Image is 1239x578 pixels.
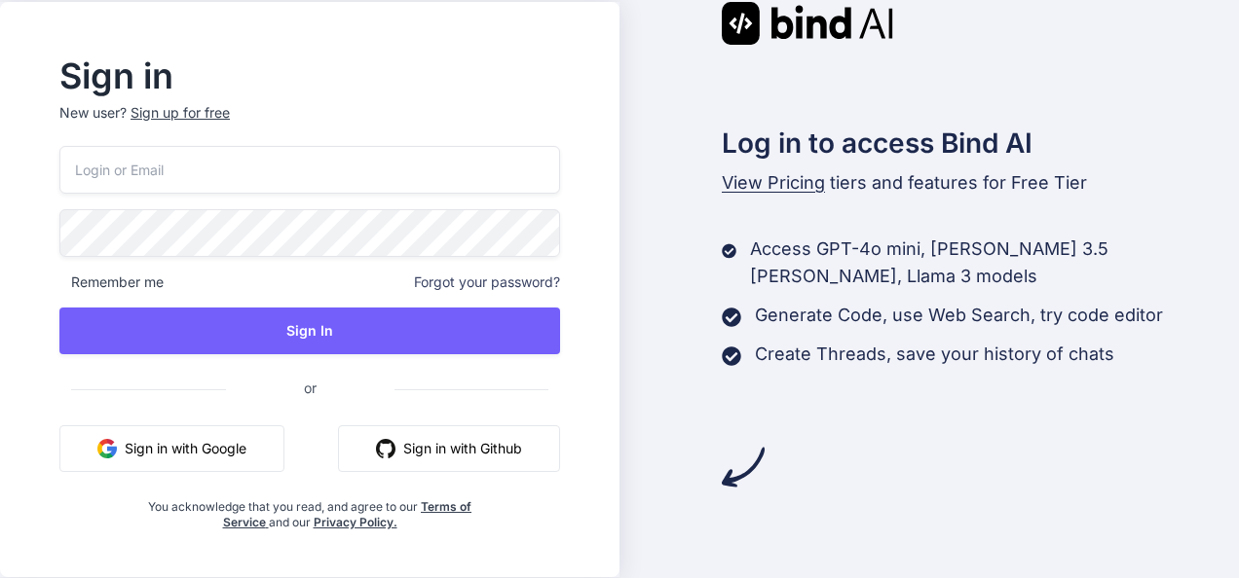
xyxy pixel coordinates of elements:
input: Login or Email [59,146,560,194]
img: google [97,439,117,458]
a: Privacy Policy. [314,515,397,529]
h2: Sign in [59,60,560,91]
p: Create Threads, save your history of chats [755,341,1114,368]
img: github [376,439,395,458]
a: Terms of Service [223,499,472,529]
span: Forgot your password? [414,272,560,292]
button: Sign In [59,307,560,354]
img: arrow [722,446,765,488]
span: or [226,364,394,412]
p: Access GPT-4o mini, [PERSON_NAME] 3.5 [PERSON_NAME], Llama 3 models [750,235,1239,290]
div: Sign up for free [131,103,230,123]
h2: Log in to access Bind AI [722,123,1239,163]
span: Remember me [59,272,164,292]
button: Sign in with Github [338,425,560,472]
button: Sign in with Google [59,425,284,472]
img: Bind AI logo [722,2,893,45]
span: View Pricing [722,172,825,193]
p: tiers and features for Free Tier [722,169,1239,197]
div: You acknowledge that you read, and agree to our and our [143,488,477,530]
p: Generate Code, use Web Search, try code editor [755,302,1163,329]
p: New user? [59,103,560,146]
